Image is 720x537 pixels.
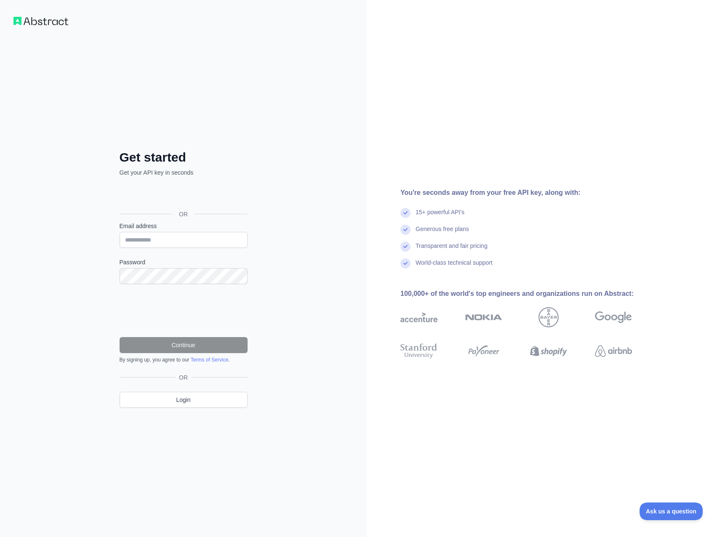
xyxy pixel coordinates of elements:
[120,356,248,363] div: By signing up, you agree to our .
[400,188,659,198] div: You're seconds away from your free API key, along with:
[120,168,248,177] p: Get your API key in seconds
[465,342,502,360] img: payoneer
[400,342,437,360] img: stanford university
[400,242,411,252] img: check mark
[400,225,411,235] img: check mark
[115,186,250,205] iframe: Sign in with Google Button
[191,357,228,363] a: Terms of Service
[595,307,632,327] img: google
[120,294,248,327] iframe: reCAPTCHA
[416,258,493,275] div: World-class technical support
[400,258,411,268] img: check mark
[465,307,502,327] img: nokia
[176,373,191,382] span: OR
[539,307,559,327] img: bayer
[120,150,248,165] h2: Get started
[120,392,248,408] a: Login
[416,242,488,258] div: Transparent and fair pricing
[400,208,411,218] img: check mark
[13,17,68,25] img: Workflow
[530,342,567,360] img: shopify
[172,210,195,218] span: OR
[595,342,632,360] img: airbnb
[120,222,248,230] label: Email address
[416,225,469,242] div: Generous free plans
[400,289,659,299] div: 100,000+ of the world's top engineers and organizations run on Abstract:
[120,258,248,266] label: Password
[400,307,437,327] img: accenture
[120,337,248,353] button: Continue
[640,502,703,520] iframe: Toggle Customer Support
[416,208,464,225] div: 15+ powerful API's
